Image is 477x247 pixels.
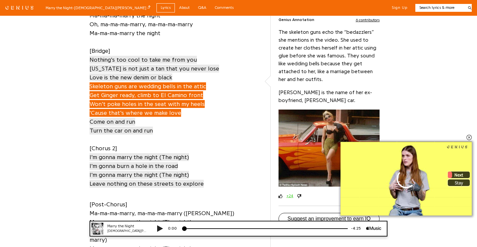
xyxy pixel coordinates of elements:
span: I'm gonna marry the night (The night) Leave nothing on these streets to explore [90,171,204,188]
div: -4:25 [263,5,282,10]
img: 72x72bb.jpg [7,2,19,14]
svg: upvote [279,194,282,198]
svg: downvote [297,194,301,198]
a: About [175,3,194,12]
a: Nothing's too cool to take me from you[US_STATE] is not just a tan that you never lose [90,55,219,73]
a: Love is the new denim or black [90,73,172,82]
input: Search lyrics & more [415,5,464,10]
button: Sign Up [392,5,407,10]
span: I'm gonna burn a hole in the road [90,162,178,170]
p: The skeleton guns echo the “bedazzlers” she mentions in the video. She used to create her clothes... [279,28,380,83]
p: [PERSON_NAME] is the name of her ex-boyfriend, [PERSON_NAME] car. [279,89,380,104]
span: Genius Annotation [279,17,314,23]
button: +24 [286,193,293,199]
a: Comments [211,3,238,12]
div: Marry the Night [23,3,62,8]
a: I'm gonna marry the night (The night) [90,153,189,161]
button: 6 contributors [356,17,380,23]
a: I'm gonna burn a hole in the road [90,161,178,170]
span: Skeleton guns are wedding bells in the attic Get Ginger ready, climb to El Camino front Won't pok... [90,82,206,117]
a: Come on and runTurn the car on and run [90,117,153,135]
div: [DEMOGRAPHIC_DATA][PERSON_NAME] [23,8,62,13]
span: Love is the new denim or black [90,73,172,81]
button: Suggest an improvement to earn IQ [279,213,380,225]
a: I'm gonna marry the night (The night)Leave nothing on these streets to explore [90,170,204,188]
div: Marry the Night - [DEMOGRAPHIC_DATA][PERSON_NAME] [46,5,151,11]
a: Lyrics [156,3,175,12]
a: Skeleton guns are wedding bells in the atticGet Ginger ready, climb to El Camino frontWon't poke ... [90,82,206,117]
span: Come on and run Turn the car on and run [90,118,153,134]
a: Q&A [194,3,211,12]
span: Nothing's too cool to take me from you [US_STATE] is not just a tan that you never lose [90,56,219,72]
